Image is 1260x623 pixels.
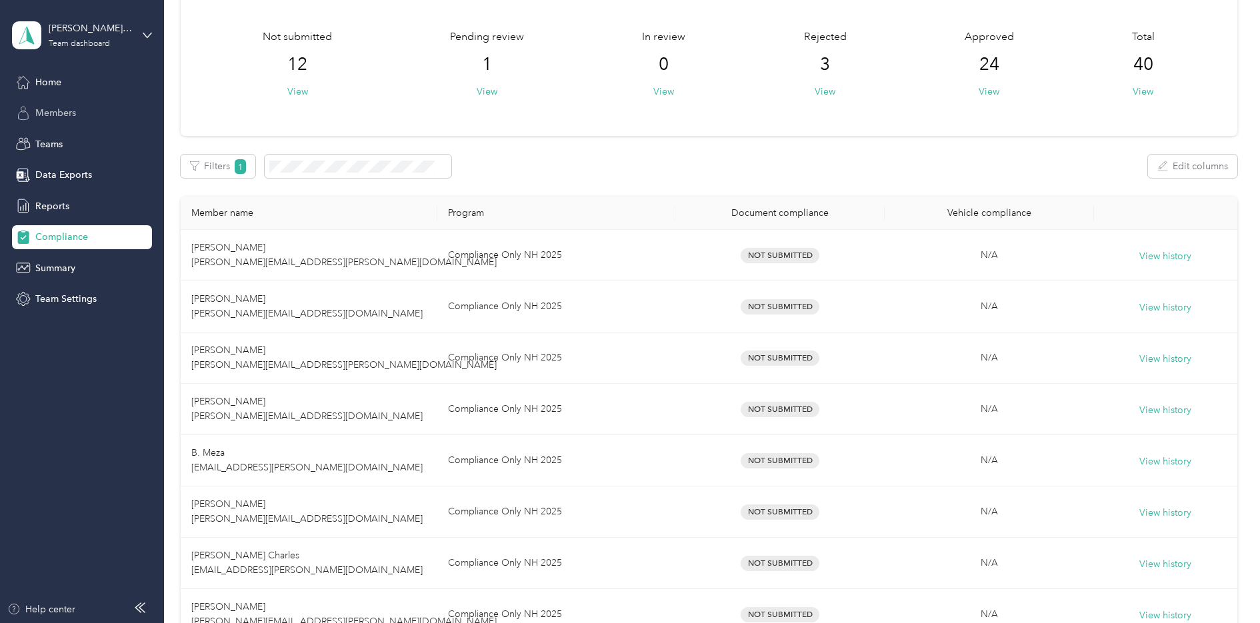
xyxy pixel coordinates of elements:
[35,168,92,182] span: Data Exports
[35,292,97,306] span: Team Settings
[49,40,110,48] div: Team dashboard
[437,281,675,332] td: Compliance Only NH 2025
[741,453,819,468] span: Not Submitted
[35,261,75,275] span: Summary
[815,85,835,99] button: View
[1139,301,1191,315] button: View history
[437,435,675,486] td: Compliance Only NH 2025
[191,293,423,319] span: [PERSON_NAME] [PERSON_NAME][EMAIL_ADDRESS][DOMAIN_NAME]
[191,396,423,422] span: [PERSON_NAME] [PERSON_NAME][EMAIL_ADDRESS][DOMAIN_NAME]
[191,344,497,370] span: [PERSON_NAME] [PERSON_NAME][EMAIL_ADDRESS][PERSON_NAME][DOMAIN_NAME]
[191,447,423,473] span: B. Meza [EMAIL_ADDRESS][PERSON_NAME][DOMAIN_NAME]
[741,556,819,571] span: Not Submitted
[1139,403,1191,418] button: View history
[437,486,675,538] td: Compliance Only NH 2025
[35,230,88,244] span: Compliance
[1185,548,1260,623] iframe: Everlance-gr Chat Button Frame
[450,29,524,45] span: Pending review
[1139,454,1191,469] button: View history
[981,249,998,261] span: N/A
[35,106,76,120] span: Members
[263,29,332,45] span: Not submitted
[1133,85,1153,99] button: View
[1139,249,1191,264] button: View history
[981,301,998,312] span: N/A
[981,608,998,620] span: N/A
[686,207,874,219] div: Document compliance
[979,54,999,75] span: 24
[287,54,307,75] span: 12
[191,498,423,524] span: [PERSON_NAME] [PERSON_NAME][EMAIL_ADDRESS][DOMAIN_NAME]
[482,54,492,75] span: 1
[49,21,132,35] div: [PERSON_NAME][EMAIL_ADDRESS][DOMAIN_NAME]
[653,85,674,99] button: View
[965,29,1014,45] span: Approved
[191,242,497,268] span: [PERSON_NAME] [PERSON_NAME][EMAIL_ADDRESS][PERSON_NAME][DOMAIN_NAME]
[804,29,847,45] span: Rejected
[437,384,675,435] td: Compliance Only NH 2025
[477,85,497,99] button: View
[7,602,75,616] button: Help center
[1139,352,1191,366] button: View history
[979,85,999,99] button: View
[741,607,819,622] span: Not Submitted
[181,197,438,230] th: Member name
[1139,506,1191,520] button: View history
[437,230,675,281] td: Compliance Only NH 2025
[437,332,675,384] td: Compliance Only NH 2025
[437,538,675,589] td: Compliance Only NH 2025
[820,54,830,75] span: 3
[981,557,998,568] span: N/A
[741,248,819,263] span: Not Submitted
[981,352,998,363] span: N/A
[1132,29,1155,45] span: Total
[1148,155,1237,178] button: Edit columns
[895,207,1083,219] div: Vehicle compliance
[35,137,63,151] span: Teams
[437,197,675,230] th: Program
[191,550,423,576] span: [PERSON_NAME] Charles [EMAIL_ADDRESS][PERSON_NAME][DOMAIN_NAME]
[981,506,998,517] span: N/A
[287,85,308,99] button: View
[1133,54,1153,75] span: 40
[235,159,247,174] span: 1
[981,454,998,466] span: N/A
[1139,557,1191,572] button: View history
[741,504,819,520] span: Not Submitted
[1139,608,1191,623] button: View history
[642,29,685,45] span: In review
[981,403,998,414] span: N/A
[35,199,69,213] span: Reports
[741,350,819,366] span: Not Submitted
[181,155,256,178] button: Filters1
[35,75,61,89] span: Home
[741,299,819,314] span: Not Submitted
[741,402,819,417] span: Not Submitted
[659,54,669,75] span: 0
